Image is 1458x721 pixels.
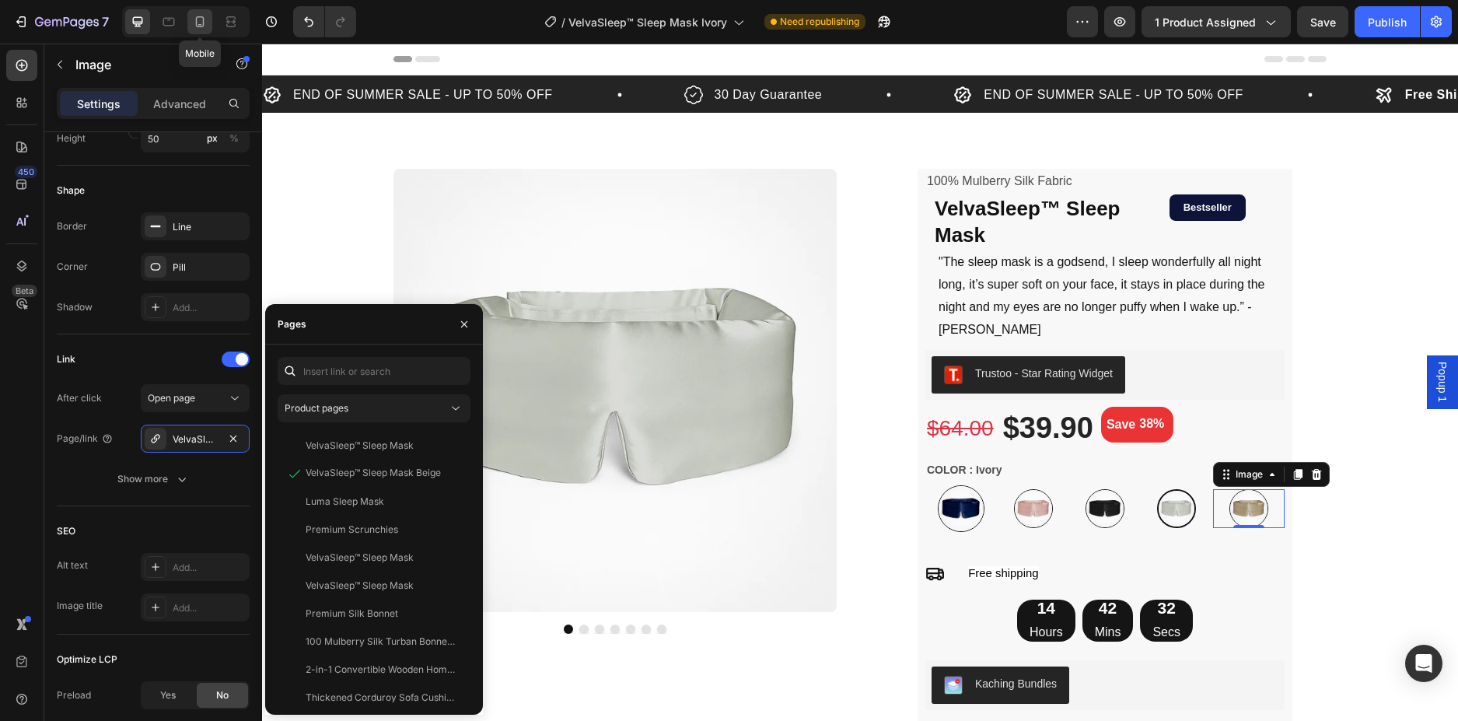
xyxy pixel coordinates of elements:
div: 2-in-1 Convertible Wooden Home Step Stool Dog Ramp Stairs With Anti-slip Panels And Suction Cups [306,663,455,677]
div: Undo/Redo [293,6,356,37]
span: No [216,688,229,702]
button: Dot [379,581,389,590]
button: % [203,129,222,148]
div: Beta [12,285,37,297]
span: VelvaSleep™ Sleep Mask Ivory [568,14,727,30]
div: Save [842,369,876,393]
div: Preload [57,688,91,702]
div: Trustoo - Star Rating Widget [713,322,851,338]
button: 7 [6,6,116,37]
label: Height [57,131,86,145]
button: Dot [395,581,404,590]
div: After click [57,391,102,405]
button: Dot [302,581,311,590]
div: 38% [876,369,904,391]
button: Show more [57,465,250,493]
span: Need republishing [780,15,859,29]
div: 42 [833,556,859,572]
div: Shadow [57,300,93,314]
div: Open Intercom Messenger [1405,645,1442,682]
p: Secs [890,579,918,598]
strong: COLOR : Ivory [665,420,739,432]
img: gempages_579429550635615025-c6668439-9bec-4143-8f1f-0c3324a7f95c.webp [752,446,791,485]
div: Show more [117,471,190,487]
p: Image [75,55,208,74]
div: Add... [173,561,246,575]
p: Hours [767,579,801,598]
div: Publish [1368,14,1407,30]
div: Add... [173,301,246,315]
div: VelvaSleep™ Sleep Mask [306,579,414,593]
button: Dot [317,581,327,590]
span: Open page [148,392,195,404]
div: Shape [57,184,85,198]
button: 1 product assigned [1142,6,1291,37]
strong: Free Shipping [1143,44,1231,58]
a: END OF SUMMER SALE - UP TO 50% OFF [722,44,981,58]
div: Thickened Corduroy Sofa Cushion Non-Slip Living Room Sofa Decorative Cover Cloth Warm Dust Soft V... [306,691,455,705]
button: px [225,129,243,148]
div: Kaching Bundles [713,632,795,649]
div: Page/link [57,432,114,446]
input: px% [141,124,250,152]
div: px [207,131,218,145]
p: Settings [77,96,121,112]
div: 32 [890,556,918,572]
div: Alt text [57,558,88,572]
div: SEO [57,524,75,538]
span: Free shipping [706,523,776,536]
p: 7 [102,12,109,31]
div: Image title [57,599,103,613]
div: Image [970,424,1004,438]
div: Premium Scrunchies [306,523,398,537]
span: Product pages [285,402,348,414]
span: Yes [160,688,176,702]
div: VelvaSleep™ Sleep Mask Beige [306,466,441,480]
div: Corner [57,260,88,274]
div: 14 [767,556,801,572]
button: Product pages [278,394,470,422]
div: Luma Sleep Mask [306,495,384,509]
input: Insert link or search [278,357,470,385]
div: Pages [278,317,306,331]
button: Dot [364,581,373,590]
button: Dot [333,581,342,590]
div: Premium Silk Bonnet [306,607,398,621]
button: Trustoo - Star Rating Widget [670,313,863,350]
div: % [229,131,239,145]
img: gempages_579429550635615025-c7f9642e-0d17-48e9-afc5-2cbf915a04c5.webp [895,446,934,485]
button: Open page [141,384,250,412]
p: Mins [833,579,859,598]
button: Publish [1355,6,1420,37]
strong: Bestseller [921,158,970,170]
div: Link [57,352,75,366]
div: Optimize LCP [57,653,117,667]
p: "The sleep mask is a godsend, I sleep wonderfully all night long, it’s super soft on your face, i... [677,208,1021,297]
button: Dot [348,581,358,590]
p: 30 Day Guarantee [453,42,561,61]
p: 100% Mulberry Silk Fabric [665,127,1021,149]
div: $39.90 [739,366,833,404]
div: Pill [173,261,246,275]
div: 450 [15,166,37,178]
div: Line [173,220,246,234]
a: END OF SUMMER SALE - UP TO 50% OFF [31,44,291,58]
img: Trustoo.png [682,322,701,341]
div: Add... [173,601,246,615]
span: Save [1310,16,1336,29]
div: 100 Mulberry Silk Turban Bonnets for Women Twisted Sleeping Night Cap 19 Momme Pure Silk Hair Wra... [306,635,455,649]
img: KachingBundles.png [682,632,701,651]
button: Save [1297,6,1348,37]
p: Advanced [153,96,206,112]
div: VelvaSleep™ Sleep Mask Beige [173,432,218,446]
div: VelvaSleep™ Sleep Mask [306,439,414,453]
iframe: Design area [262,44,1458,721]
img: ChatGPT_Image_Jun_11_2025_12_28_38_PM-6_09097cfa-9ac7-4cac-ba5c-fa7a68ef7cc9.webp [967,446,1006,485]
span: / [561,14,565,30]
div: Border [57,219,87,233]
span: Popup 1 [1173,318,1188,359]
img: gempages_579429550635615025-973523c0-a80b-4d5d-8d64-ff592b327475.webp [823,446,862,485]
span: 1 product assigned [1155,14,1256,30]
img: gempages_579429550635615025-667697df-c753-41b6-bb3d-4d2e180b500b.webp [676,442,722,488]
button: Kaching Bundles [670,623,807,660]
